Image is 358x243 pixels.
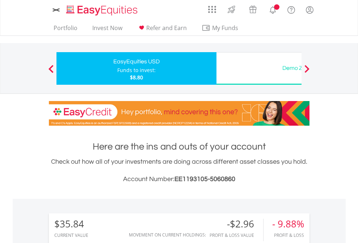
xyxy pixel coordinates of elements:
[49,101,309,126] img: EasyCredit Promotion Banner
[202,23,249,33] span: My Funds
[208,5,216,13] img: grid-menu-icon.svg
[49,157,309,184] div: Check out how all of your investments are doing across different asset classes you hold.
[300,68,314,76] button: Next
[129,232,206,237] div: Movement on Current Holdings:
[130,74,143,81] span: $8.80
[89,24,125,35] a: Invest Now
[210,233,263,238] div: Profit & Loss Value
[247,4,259,15] img: vouchers-v2.svg
[49,140,309,153] h1: Here are the ins and outs of your account
[51,24,80,35] a: Portfolio
[272,219,304,229] div: - 9.88%
[226,4,237,15] img: thrive-v2.svg
[210,219,263,229] div: -$2.96
[65,4,140,16] img: EasyEquities_Logo.png
[300,2,319,18] a: My Profile
[63,2,140,16] a: Home page
[54,219,88,229] div: $35.84
[44,68,58,76] button: Previous
[203,2,221,13] a: AppsGrid
[264,2,282,16] a: Notifications
[49,174,309,184] h3: Account Number:
[282,2,300,16] a: FAQ's and Support
[146,24,187,32] span: Refer and Earn
[54,233,88,238] div: CURRENT VALUE
[174,176,235,183] span: EE1193105-5060860
[242,2,264,15] a: Vouchers
[117,67,156,74] div: Funds to invest:
[134,24,190,35] a: Refer and Earn
[61,56,212,67] div: EasyEquities USD
[272,233,304,238] div: Profit & Loss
